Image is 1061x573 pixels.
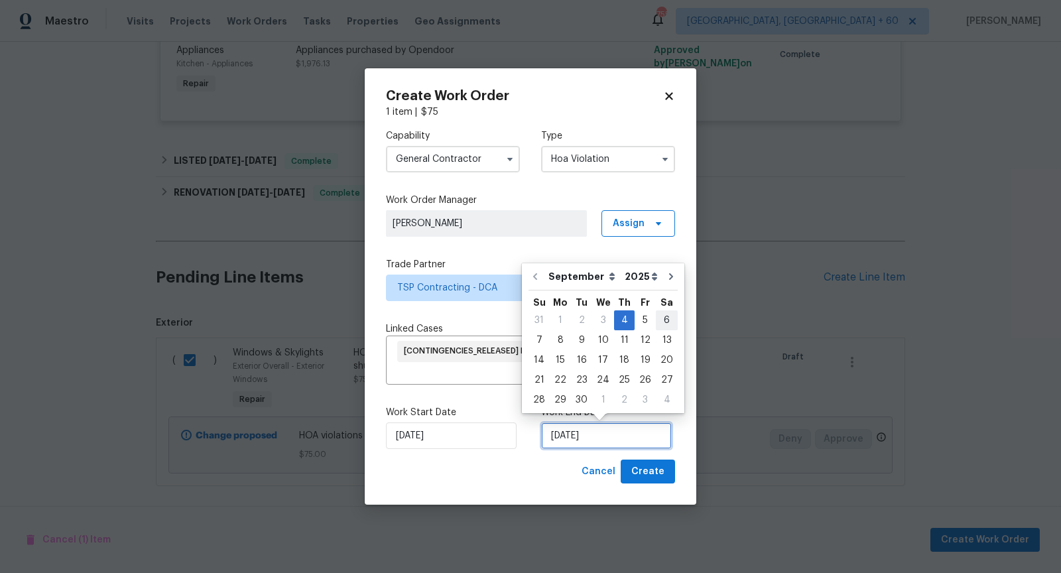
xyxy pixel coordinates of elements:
[614,390,635,410] div: Thu Oct 02 2025
[592,311,614,330] div: 3
[529,371,550,389] div: 21
[656,371,678,389] div: 27
[635,310,656,330] div: Fri Sep 05 2025
[550,351,571,369] div: 15
[397,281,645,294] span: TSP Contracting - DCA
[614,370,635,390] div: Thu Sep 25 2025
[502,151,518,167] button: Show options
[592,330,614,350] div: Wed Sep 10 2025
[529,350,550,370] div: Sun Sep 14 2025
[529,391,550,409] div: 28
[635,391,656,409] div: 3
[386,406,520,419] label: Work Start Date
[621,460,675,484] button: Create
[635,351,656,369] div: 19
[571,311,592,330] div: 2
[550,391,571,409] div: 29
[614,351,635,369] div: 18
[582,464,615,480] span: Cancel
[529,390,550,410] div: Sun Sep 28 2025
[571,370,592,390] div: Tue Sep 23 2025
[529,351,550,369] div: 14
[550,330,571,350] div: Mon Sep 08 2025
[550,350,571,370] div: Mon Sep 15 2025
[525,263,545,290] button: Go to previous month
[404,346,624,357] span: [CONTINGENCIES_RELEASED] HOA Violations for [STREET_ADDRESS]
[635,371,656,389] div: 26
[533,298,546,307] abbr: Sunday
[614,331,635,350] div: 11
[592,370,614,390] div: Wed Sep 24 2025
[635,311,656,330] div: 5
[660,298,673,307] abbr: Saturday
[576,460,621,484] button: Cancel
[656,351,678,369] div: 20
[386,258,675,271] label: Trade Partner
[571,371,592,389] div: 23
[386,146,520,172] input: Select...
[621,267,661,286] select: Year
[386,422,517,449] input: M/D/YYYY
[592,331,614,350] div: 10
[641,298,650,307] abbr: Friday
[386,90,663,103] h2: Create Work Order
[656,330,678,350] div: Sat Sep 13 2025
[529,310,550,330] div: Sun Aug 31 2025
[550,370,571,390] div: Mon Sep 22 2025
[656,331,678,350] div: 13
[576,298,588,307] abbr: Tuesday
[614,310,635,330] div: Thu Sep 04 2025
[592,350,614,370] div: Wed Sep 17 2025
[550,310,571,330] div: Mon Sep 01 2025
[635,350,656,370] div: Fri Sep 19 2025
[421,107,438,117] span: $ 75
[592,371,614,389] div: 24
[635,370,656,390] div: Fri Sep 26 2025
[541,129,675,143] label: Type
[592,351,614,369] div: 17
[656,390,678,410] div: Sat Oct 04 2025
[529,311,550,330] div: 31
[656,310,678,330] div: Sat Sep 06 2025
[592,390,614,410] div: Wed Oct 01 2025
[571,330,592,350] div: Tue Sep 09 2025
[656,311,678,330] div: 6
[386,105,675,119] div: 1 item |
[656,391,678,409] div: 4
[571,390,592,410] div: Tue Sep 30 2025
[571,331,592,350] div: 9
[571,391,592,409] div: 30
[553,298,568,307] abbr: Monday
[657,151,673,167] button: Show options
[661,263,681,290] button: Go to next month
[614,330,635,350] div: Thu Sep 11 2025
[635,390,656,410] div: Fri Oct 03 2025
[635,331,656,350] div: 12
[529,370,550,390] div: Sun Sep 21 2025
[656,350,678,370] div: Sat Sep 20 2025
[618,298,631,307] abbr: Thursday
[592,310,614,330] div: Wed Sep 03 2025
[545,267,621,286] select: Month
[656,370,678,390] div: Sat Sep 27 2025
[596,298,611,307] abbr: Wednesday
[550,311,571,330] div: 1
[397,341,636,362] div: [CONTINGENCIES_RELEASED] HOA Violations for [STREET_ADDRESS]
[386,322,443,336] span: Linked Cases
[613,217,645,230] span: Assign
[393,217,580,230] span: [PERSON_NAME]
[571,350,592,370] div: Tue Sep 16 2025
[550,371,571,389] div: 22
[386,129,520,143] label: Capability
[550,390,571,410] div: Mon Sep 29 2025
[571,351,592,369] div: 16
[541,422,672,449] input: M/D/YYYY
[631,464,664,480] span: Create
[550,331,571,350] div: 8
[541,146,675,172] input: Select...
[386,194,675,207] label: Work Order Manager
[529,330,550,350] div: Sun Sep 07 2025
[571,310,592,330] div: Tue Sep 02 2025
[614,391,635,409] div: 2
[635,330,656,350] div: Fri Sep 12 2025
